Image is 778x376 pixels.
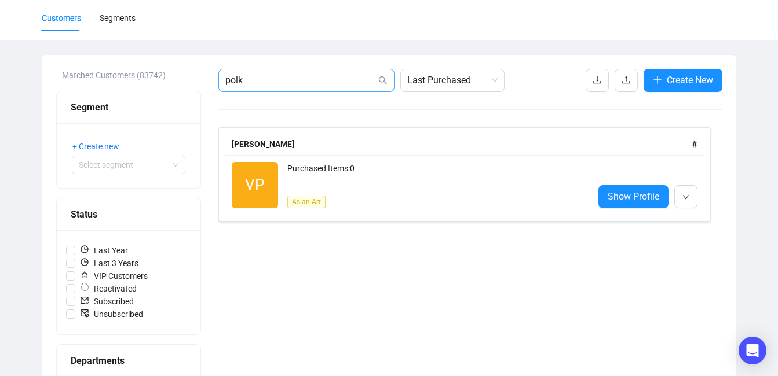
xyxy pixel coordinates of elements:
span: Subscribed [75,295,138,308]
span: VP [245,173,264,197]
span: Last Purchased [407,69,498,91]
span: Last Year [75,244,133,257]
div: Matched Customers (83742) [62,69,201,82]
span: plus [653,75,662,84]
span: + Create new [72,140,119,153]
a: [PERSON_NAME]#VPPurchased Items:0Asian ArtShow Profile [218,127,722,222]
span: down [682,194,689,201]
span: Last 3 Years [75,257,143,270]
button: Create New [644,69,722,92]
input: Search Customer... [225,73,376,87]
span: VIP Customers [75,270,152,282]
span: Show Profile [608,189,659,204]
div: Segments [100,12,136,24]
span: upload [622,75,631,84]
div: Segment [71,100,187,115]
span: Reactivated [75,282,141,295]
span: Create New [667,73,713,87]
div: Open Intercom Messenger [739,337,766,364]
div: Customers [42,12,81,24]
span: download [593,75,602,84]
span: Unsubscribed [75,308,148,320]
button: + Create new [72,137,129,156]
span: Asian Art [287,196,326,208]
span: search [378,76,388,85]
div: Purchased Items: 0 [287,162,585,185]
div: Status [71,207,187,222]
span: # [692,139,697,150]
div: Departments [71,353,187,368]
a: Show Profile [598,185,669,208]
div: [PERSON_NAME] [232,138,692,150]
